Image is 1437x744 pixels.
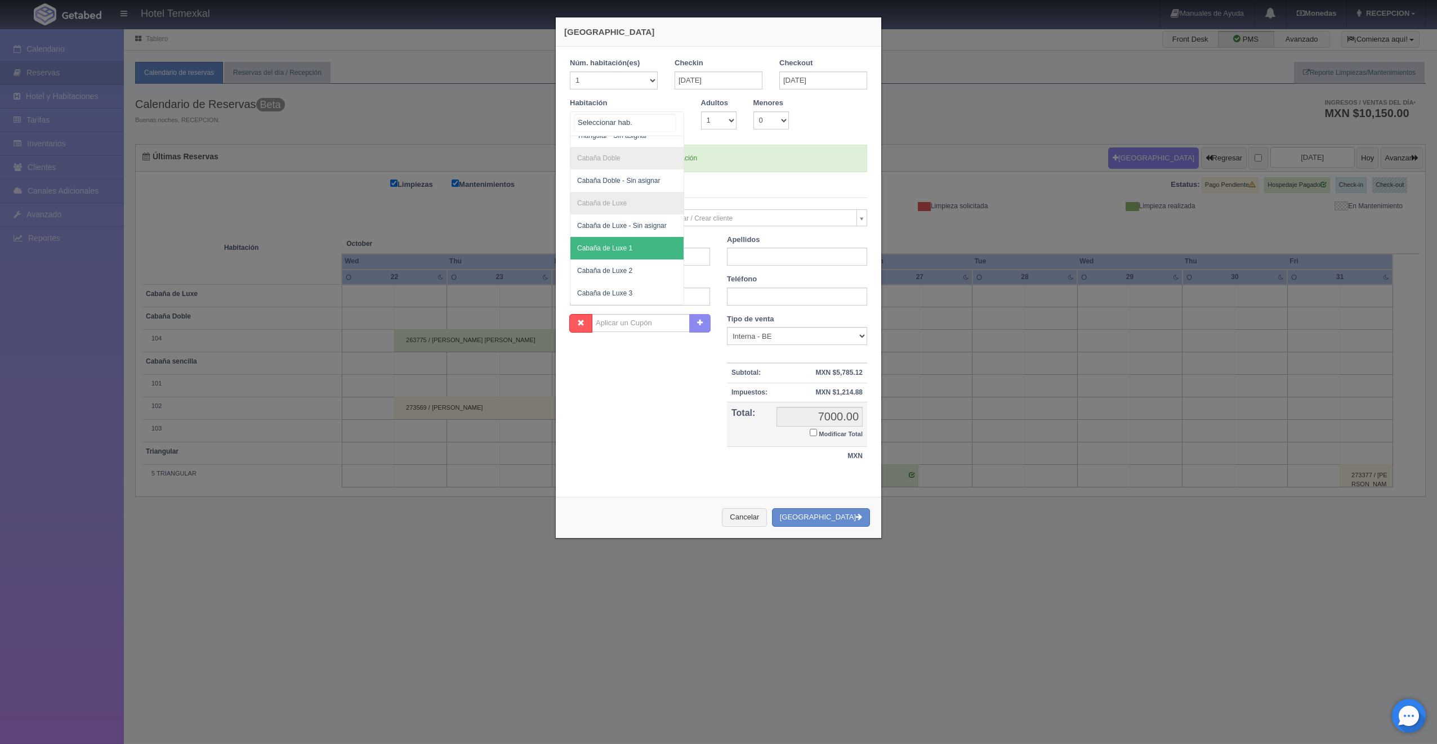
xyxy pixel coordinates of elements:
input: DD-MM-AAAA [779,71,867,89]
span: Cabaña de Luxe 1 [577,244,632,252]
div: Si hay disponibilidad en esta habitación [570,145,867,172]
input: Aplicar un Cupón [592,314,690,332]
h4: [GEOGRAPHIC_DATA] [564,26,873,38]
label: Checkin [675,58,703,69]
input: Seleccionar hab. [575,114,675,131]
input: DD-MM-AAAA [675,71,762,89]
strong: MXN $1,214.88 [816,388,863,396]
label: Apellidos [727,235,760,245]
span: Cabaña de Luxe - Sin asignar [577,222,667,230]
a: Seleccionar / Crear cliente [649,209,868,226]
button: [GEOGRAPHIC_DATA] [772,508,870,527]
label: Cliente [561,209,640,220]
label: Núm. habitación(es) [570,58,640,69]
span: Seleccionar / Crear cliente [654,210,853,227]
span: Triangular - Sin asignar [577,132,647,140]
span: Cabaña Doble - Sin asignar [577,177,660,185]
label: Adultos [701,98,728,109]
strong: MXN [847,452,863,460]
th: Total: [727,402,772,447]
label: Tipo de venta [727,314,774,325]
strong: MXN $5,785.12 [816,369,863,377]
th: Subtotal: [727,363,772,383]
span: Cabaña de Luxe 3 [577,289,632,297]
legend: Datos del Cliente [570,181,867,198]
th: Impuestos: [727,383,772,402]
label: Menores [753,98,783,109]
button: Cancelar [722,508,767,527]
label: Checkout [779,58,813,69]
label: Habitación [570,98,607,109]
label: Teléfono [727,274,757,285]
span: Cabaña de Luxe 2 [577,267,632,275]
small: Modificar Total [819,431,863,437]
input: Modificar Total [810,429,817,436]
